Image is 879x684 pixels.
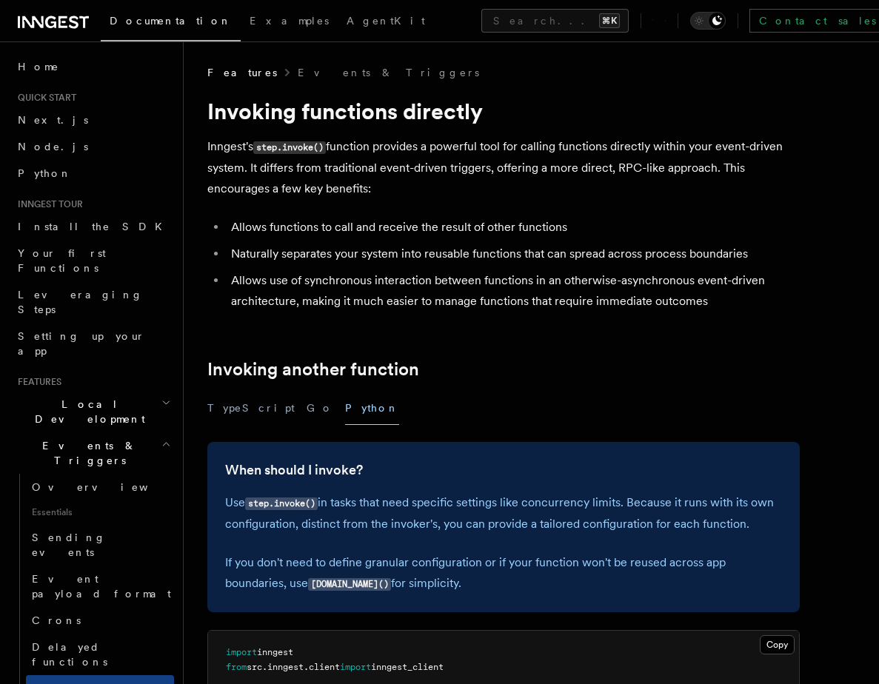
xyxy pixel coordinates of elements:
[18,141,88,152] span: Node.js
[26,566,174,607] a: Event payload format
[18,247,106,274] span: Your first Functions
[298,65,479,80] a: Events & Triggers
[32,573,171,600] span: Event payload format
[12,160,174,187] a: Python
[12,376,61,388] span: Features
[32,481,184,493] span: Overview
[245,497,318,510] code: step.invoke()
[26,634,174,675] a: Delayed functions
[12,133,174,160] a: Node.js
[26,500,174,524] span: Essentials
[241,4,338,40] a: Examples
[227,217,800,238] li: Allows functions to call and receive the result of other functions
[338,4,434,40] a: AgentKit
[760,635,795,654] button: Copy
[250,15,329,27] span: Examples
[12,438,161,468] span: Events & Triggers
[12,397,161,426] span: Local Development
[262,662,267,672] span: .
[308,578,391,591] code: [DOMAIN_NAME]()
[12,213,174,240] a: Install the SDK
[227,270,800,312] li: Allows use of synchronous interaction between functions in an otherwise-asynchronous event-driven...
[371,662,444,672] span: inngest_client
[225,552,782,594] p: If you don't need to define granular configuration or if your function won't be reused across app...
[12,391,174,432] button: Local Development
[26,607,174,634] a: Crons
[18,114,88,126] span: Next.js
[18,59,59,74] span: Home
[26,524,174,566] a: Sending events
[110,15,232,27] span: Documentation
[26,474,174,500] a: Overview
[226,662,247,672] span: from
[12,53,174,80] a: Home
[340,662,371,672] span: import
[304,662,309,672] span: .
[32,532,106,558] span: Sending events
[12,432,174,474] button: Events & Triggers
[18,167,72,179] span: Python
[12,92,76,104] span: Quick start
[12,198,83,210] span: Inngest tour
[247,662,262,672] span: src
[101,4,241,41] a: Documentation
[227,244,800,264] li: Naturally separates your system into reusable functions that can spread across process boundaries
[253,141,326,154] code: step.invoke()
[18,289,143,315] span: Leveraging Steps
[207,392,295,425] button: TypeScript
[32,614,81,626] span: Crons
[207,136,800,199] p: Inngest's function provides a powerful tool for calling functions directly within your event-driv...
[690,12,726,30] button: Toggle dark mode
[481,9,629,33] button: Search...⌘K
[345,392,399,425] button: Python
[32,641,107,668] span: Delayed functions
[12,240,174,281] a: Your first Functions
[309,662,340,672] span: client
[225,460,363,480] a: When should I invoke?
[12,323,174,364] a: Setting up your app
[12,107,174,133] a: Next.js
[257,647,293,657] span: inngest
[267,662,304,672] span: inngest
[207,98,800,124] h1: Invoking functions directly
[347,15,425,27] span: AgentKit
[207,65,277,80] span: Features
[307,392,333,425] button: Go
[12,281,174,323] a: Leveraging Steps
[225,492,782,534] p: Use in tasks that need specific settings like concurrency limits. Because it runs with its own co...
[226,647,257,657] span: import
[207,359,419,380] a: Invoking another function
[599,13,620,28] kbd: ⌘K
[18,221,171,232] span: Install the SDK
[18,330,145,357] span: Setting up your app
